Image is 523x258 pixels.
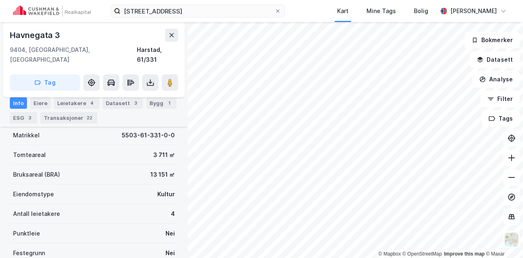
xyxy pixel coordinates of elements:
div: [PERSON_NAME] [450,6,497,16]
div: Kontrollprogram for chat [482,219,523,258]
div: 4 [88,99,96,107]
div: Antall leietakere [13,209,60,219]
input: Søk på adresse, matrikkel, gårdeiere, leietakere eller personer [121,5,275,17]
div: 22 [85,114,94,122]
a: Mapbox [378,251,401,257]
div: Transaksjoner [40,112,97,123]
button: Tag [10,74,80,91]
div: Bolig [414,6,428,16]
div: Tomteareal [13,150,46,160]
div: Punktleie [13,229,40,238]
div: 5503-61-331-0-0 [122,130,175,140]
div: Nei [165,229,175,238]
div: 13 151 ㎡ [150,170,175,179]
div: 3 [26,114,34,122]
div: Nei [165,248,175,258]
div: Leietakere [54,97,99,109]
div: 3 711 ㎡ [153,150,175,160]
button: Filter [481,91,520,107]
button: Analyse [472,71,520,87]
a: OpenStreetMap [402,251,442,257]
div: 9404, [GEOGRAPHIC_DATA], [GEOGRAPHIC_DATA] [10,45,137,65]
div: Kultur [157,189,175,199]
button: Bokmerker [465,32,520,48]
div: Bruksareal (BRA) [13,170,60,179]
div: Festegrunn [13,248,45,258]
div: Mine Tags [367,6,396,16]
div: Kart [337,6,349,16]
div: Harstad, 61/331 [137,45,178,65]
div: Matrikkel [13,130,40,140]
a: Improve this map [444,251,485,257]
div: Bygg [146,97,177,109]
div: Datasett [103,97,143,109]
div: Eiendomstype [13,189,54,199]
button: Tags [482,110,520,127]
div: ESG [10,112,37,123]
div: 1 [165,99,173,107]
div: Info [10,97,27,109]
iframe: Chat Widget [482,219,523,258]
div: Havnegata 3 [10,29,62,42]
div: Eiere [30,97,51,109]
img: cushman-wakefield-realkapital-logo.202ea83816669bd177139c58696a8fa1.svg [13,5,91,17]
div: 4 [171,209,175,219]
button: Datasett [470,52,520,68]
div: 3 [132,99,140,107]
